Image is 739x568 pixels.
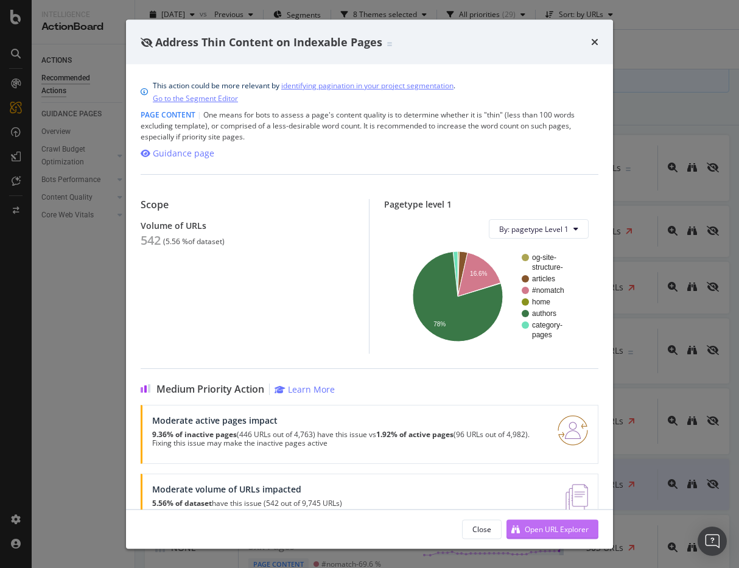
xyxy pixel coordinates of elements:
div: Learn More [288,384,335,395]
div: times [591,34,598,50]
span: Address Thin Content on Indexable Pages [155,34,382,49]
button: Close [462,519,502,539]
a: identifying pagination in your project segmentation [281,79,454,92]
div: info banner [141,79,598,105]
div: eye-slash [141,37,153,47]
div: modal [126,19,613,549]
text: articles [532,275,555,283]
div: Open Intercom Messenger [698,527,727,556]
strong: 9.36% of inactive pages [152,429,237,440]
text: category- [532,321,562,329]
span: | [197,110,201,120]
span: By: pagetype Level 1 [499,223,569,234]
div: Moderate volume of URLs impacted [152,484,342,494]
div: This action could be more relevant by . [153,79,455,105]
text: og-site- [532,253,556,262]
button: Open URL Explorer [506,519,598,539]
text: authors [532,309,556,318]
div: One means for bots to assess a page's content quality is to determine whether it is "thin" (less ... [141,110,598,142]
text: pages [532,331,552,339]
svg: A chart. [394,248,589,344]
a: Guidance page [141,147,214,160]
div: Close [472,524,491,534]
div: Pagetype level 1 [384,199,598,209]
p: (446 URLs out of 4,763) have this issue vs (96 URLs out of 4,982). Fixing this issue may make the... [152,430,543,447]
text: structure- [532,263,563,272]
div: Open URL Explorer [525,524,589,534]
div: ( 5.56 % of dataset ) [163,237,225,246]
button: By: pagetype Level 1 [489,219,589,239]
div: Scope [141,199,354,211]
img: RO06QsNG.png [558,415,588,446]
p: have this issue (542 out of 9,745 URLs) [152,499,342,508]
strong: 5.56% of dataset [152,498,212,508]
text: home [532,298,550,306]
span: Medium Priority Action [156,384,264,395]
a: Learn More [275,384,335,395]
text: 78% [433,320,446,327]
img: Equal [387,42,392,46]
div: Moderate active pages impact [152,415,543,426]
text: #nomatch [532,286,564,295]
text: 16.6% [470,270,487,277]
strong: 1.92% of active pages [376,429,454,440]
div: Guidance page [153,147,214,160]
a: Go to the Segment Editor [153,92,238,105]
div: Volume of URLs [141,220,354,231]
img: e5DMFwAAAABJRU5ErkJggg== [566,484,588,514]
span: Page Content [141,110,195,120]
div: 542 [141,233,161,248]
